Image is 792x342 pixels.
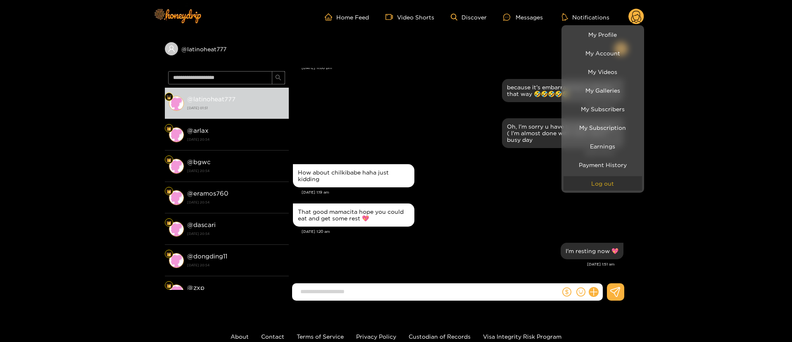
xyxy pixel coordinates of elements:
[564,176,642,191] button: Log out
[564,83,642,98] a: My Galleries
[564,120,642,135] a: My Subscription
[564,158,642,172] a: Payment History
[564,46,642,60] a: My Account
[564,139,642,153] a: Earnings
[564,102,642,116] a: My Subscribers
[564,27,642,42] a: My Profile
[564,65,642,79] a: My Videos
